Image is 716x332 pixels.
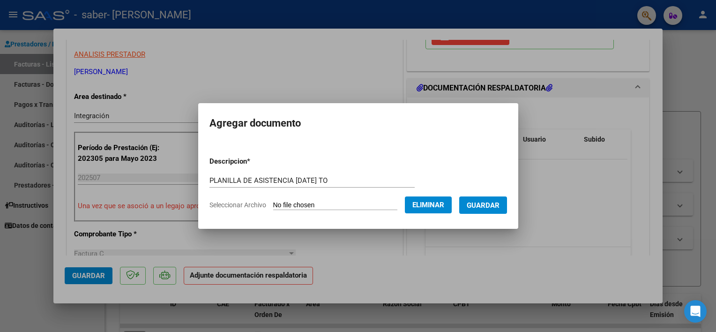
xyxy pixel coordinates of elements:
[684,300,707,323] div: Open Intercom Messenger
[209,201,266,209] span: Seleccionar Archivo
[209,156,299,167] p: Descripcion
[459,196,507,214] button: Guardar
[209,114,507,132] h2: Agregar documento
[467,201,500,210] span: Guardar
[412,201,444,209] span: Eliminar
[405,196,452,213] button: Eliminar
